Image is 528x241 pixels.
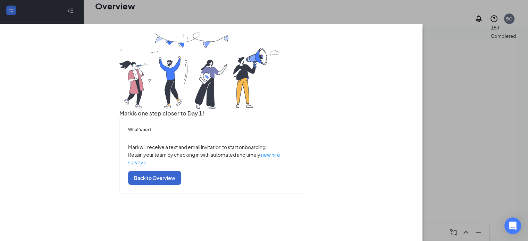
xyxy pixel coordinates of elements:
button: Back to Overview [128,171,181,184]
h3: Mark is one step closer to Day 1! [119,109,303,118]
h5: What’s next [128,126,294,132]
a: new hire surveys [128,151,280,165]
div: Open Intercom Messenger [504,217,521,234]
p: Mark will receive a text and email invitation to start onboarding [128,143,294,150]
p: Retain your team by checking in with automated and timely [128,150,294,166]
img: you are all set [119,33,279,109]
